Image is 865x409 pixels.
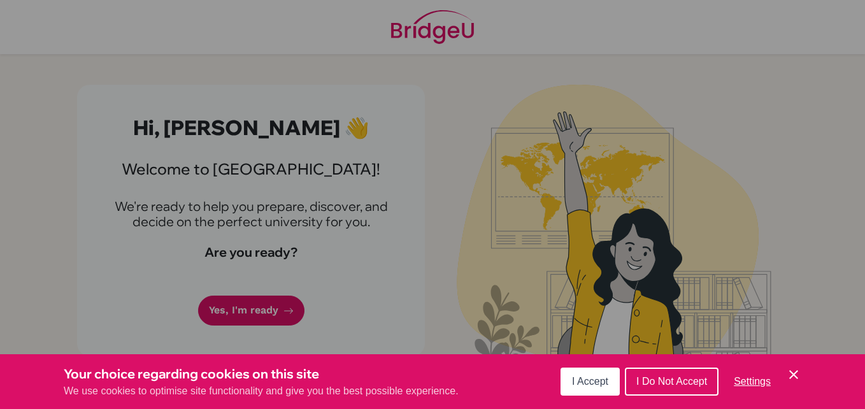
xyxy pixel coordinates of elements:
p: We use cookies to optimise site functionality and give you the best possible experience. [64,384,459,399]
button: I Do Not Accept [625,368,718,396]
button: I Accept [561,368,620,396]
button: Settings [724,369,781,394]
h3: Your choice regarding cookies on this site [64,364,459,384]
span: I Do Not Accept [636,376,707,387]
button: Save and close [786,367,801,382]
span: I Accept [572,376,608,387]
span: Settings [734,376,771,387]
